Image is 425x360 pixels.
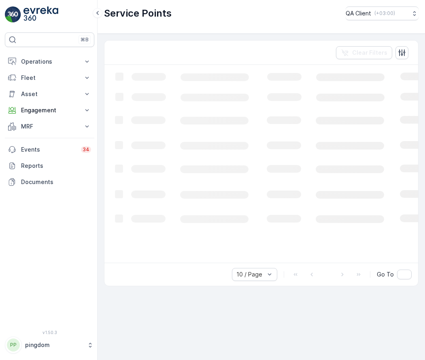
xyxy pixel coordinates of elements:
p: Events [21,146,76,154]
p: Documents [21,178,91,186]
a: Events34 [5,141,94,158]
p: 34 [83,146,89,153]
div: PP [7,339,20,351]
img: logo [5,6,21,23]
p: Operations [21,58,78,66]
span: Go To [377,270,394,279]
button: PPpingdom [5,336,94,354]
p: Asset [21,90,78,98]
p: ⌘B [81,36,89,43]
img: logo_light-DOdMpM7g.png [23,6,58,23]
p: Reports [21,162,91,170]
p: Fleet [21,74,78,82]
button: Engagement [5,102,94,118]
button: Operations [5,54,94,70]
a: Reports [5,158,94,174]
button: Asset [5,86,94,102]
button: Fleet [5,70,94,86]
p: Engagement [21,106,78,114]
p: Service Points [104,7,172,20]
span: v 1.50.3 [5,330,94,335]
button: MRF [5,118,94,135]
p: QA Client [346,9,371,17]
p: ( +03:00 ) [374,10,395,17]
button: QA Client(+03:00) [346,6,419,20]
a: Documents [5,174,94,190]
p: Clear Filters [352,49,387,57]
p: MRF [21,122,78,131]
p: pingdom [25,341,83,349]
button: Clear Filters [336,46,392,59]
